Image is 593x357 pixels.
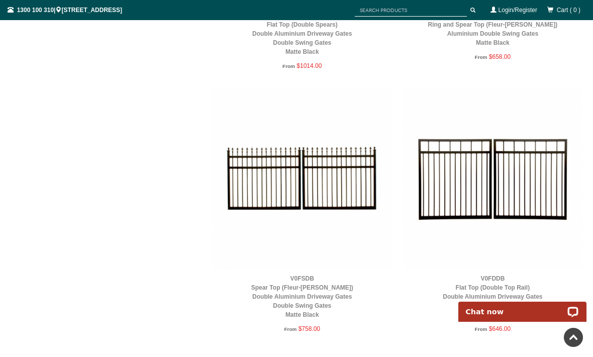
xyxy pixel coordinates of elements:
[296,62,322,69] span: $1014.00
[428,12,557,46] a: V0RSDBRing and Spear Top (Fleur-[PERSON_NAME])Aluminium Double Swing GatesMatte Black
[475,326,487,332] span: From
[8,7,122,14] span: | [STREET_ADDRESS]
[282,63,295,69] span: From
[284,326,296,332] span: From
[452,290,593,322] iframe: LiveChat chat widget
[17,7,54,14] a: 1300 100 310
[557,7,580,14] span: Cart ( 0 )
[403,88,583,269] img: V0FDDB - Flat Top (Double Top Rail) - Double Aluminium Driveway Gates - Double Swing Gates - Matt...
[299,325,320,332] span: $758.00
[212,88,392,269] img: V0FSDB - Spear Top (Fleur-de-lis) - Double Aluminium Driveway Gates - Double Swing Gates - Matte ...
[443,275,542,318] a: V0FDDBFlat Top (Double Top Rail)Double Aluminium Driveway GatesDouble Swing GatesMatte Black
[252,12,352,55] a: V0FWDBFlat Top (Double Spears)Double Aluminium Driveway GatesDouble Swing GatesMatte Black
[251,275,353,318] a: V0FSDBSpear Top (Fleur-[PERSON_NAME])Double Aluminium Driveway GatesDouble Swing GatesMatte Black
[355,4,467,17] input: SEARCH PRODUCTS
[489,325,511,332] span: $646.00
[489,53,511,60] span: $658.00
[475,54,487,60] span: From
[499,7,537,14] a: Login/Register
